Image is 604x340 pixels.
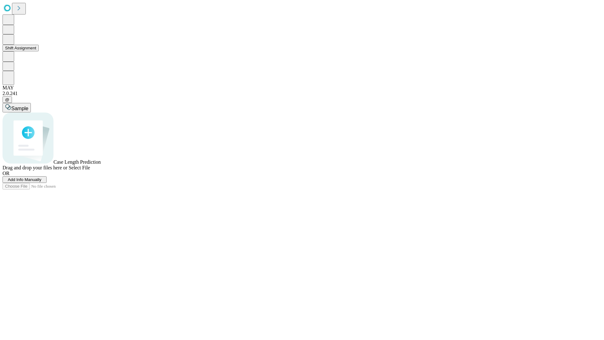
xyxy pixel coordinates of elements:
[3,96,12,103] button: @
[5,97,9,102] span: @
[8,177,42,182] span: Add Info Manually
[3,85,601,91] div: MAY
[3,165,67,170] span: Drag and drop your files here or
[3,103,31,112] button: Sample
[3,171,9,176] span: OR
[3,45,39,51] button: Shift Assignment
[11,106,28,111] span: Sample
[69,165,90,170] span: Select File
[3,91,601,96] div: 2.0.241
[53,159,101,165] span: Case Length Prediction
[3,176,47,183] button: Add Info Manually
